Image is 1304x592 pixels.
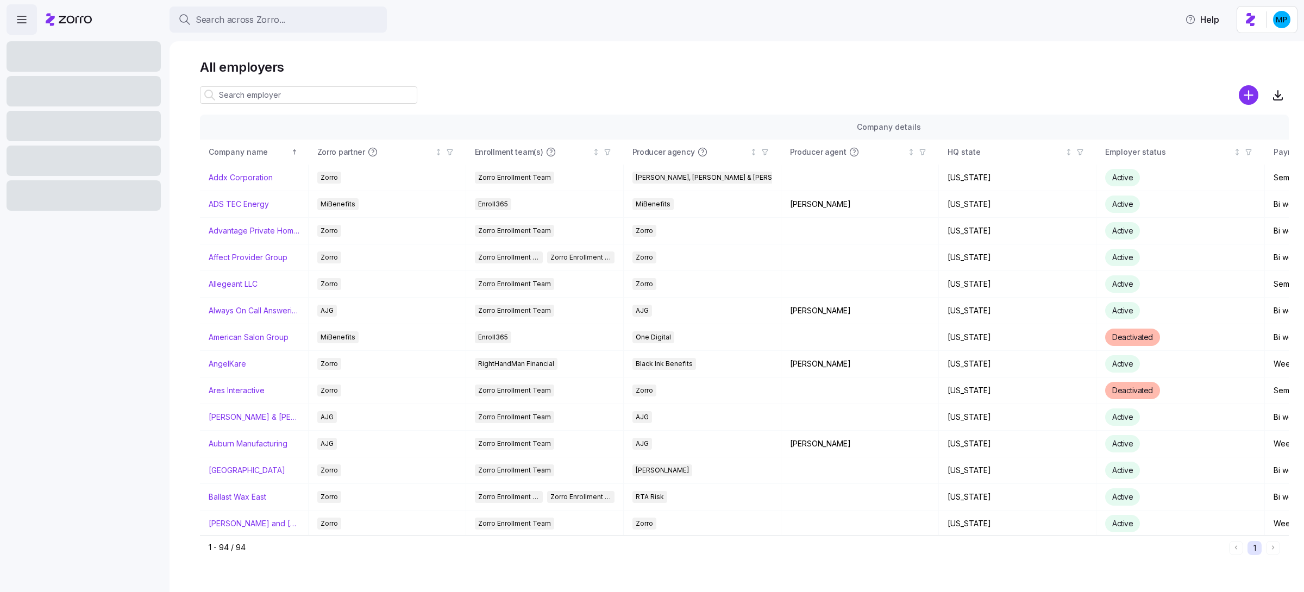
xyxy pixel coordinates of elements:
a: Affect Provider Group [209,252,287,263]
h1: All employers [200,59,1289,75]
div: Not sorted [1065,148,1073,156]
span: Producer agency [632,147,695,158]
td: [US_STATE] [939,271,1096,298]
span: Zorro Enrollment Team [478,305,551,317]
td: [US_STATE] [939,377,1096,404]
div: 1 - 94 / 94 [209,542,1225,553]
input: Search employer [200,86,417,104]
div: Not sorted [1233,148,1241,156]
td: [US_STATE] [939,298,1096,324]
span: MiBenefits [636,198,670,210]
span: Zorro Enrollment Team [478,464,551,476]
td: [US_STATE] [939,324,1096,351]
span: AJG [321,411,334,423]
span: Zorro [321,251,338,263]
td: [US_STATE] [939,511,1096,537]
th: Producer agencyNot sorted [624,140,781,165]
span: Zorro [321,385,338,396]
span: Active [1112,439,1133,448]
span: Zorro Enrollment Team [478,438,551,450]
a: [GEOGRAPHIC_DATA] [209,465,285,476]
span: MiBenefits [321,331,355,343]
span: AJG [321,438,334,450]
span: Active [1112,492,1133,501]
td: [PERSON_NAME] [781,351,939,377]
span: Active [1112,226,1133,235]
span: Help [1185,13,1219,26]
span: Zorro Enrollment Experts [550,251,612,263]
span: Zorro [321,491,338,503]
span: MiBenefits [321,198,355,210]
td: [US_STATE] [939,244,1096,271]
svg: add icon [1239,85,1258,105]
td: [PERSON_NAME] [781,191,939,218]
span: Enroll365 [478,198,508,210]
a: Advantage Private Home Care [209,225,299,236]
span: Zorro Enrollment Team [478,411,551,423]
span: Zorro [636,278,653,290]
a: [PERSON_NAME] & [PERSON_NAME]'s [209,412,299,423]
td: [US_STATE] [939,165,1096,191]
div: Not sorted [907,148,915,156]
span: Zorro [321,464,338,476]
th: HQ stateNot sorted [939,140,1096,165]
span: AJG [636,411,649,423]
span: Zorro [321,518,338,530]
button: Next page [1266,541,1280,555]
span: AJG [321,305,334,317]
div: HQ state [948,146,1063,158]
span: Active [1112,173,1133,182]
span: Active [1112,306,1133,315]
span: Active [1112,279,1133,288]
span: Enroll365 [478,331,508,343]
a: Allegeant LLC [209,279,258,289]
a: AngelKare [209,358,246,369]
td: [US_STATE] [939,457,1096,484]
th: Company nameSorted ascending [200,140,309,165]
div: Sorted ascending [291,148,298,156]
th: Zorro partnerNot sorted [309,140,466,165]
button: 1 [1247,541,1262,555]
span: Active [1112,359,1133,368]
a: Ares Interactive [209,385,265,396]
span: AJG [636,438,649,450]
span: One Digital [636,331,671,343]
div: Employer status [1105,146,1231,158]
a: Always On Call Answering Service [209,305,299,316]
span: Active [1112,199,1133,209]
a: American Salon Group [209,332,289,343]
button: Previous page [1229,541,1243,555]
th: Enrollment team(s)Not sorted [466,140,624,165]
span: Zorro [636,518,653,530]
span: Zorro [321,172,338,184]
span: [PERSON_NAME], [PERSON_NAME] & [PERSON_NAME] [636,172,806,184]
a: [PERSON_NAME] and [PERSON_NAME]'s Furniture [209,518,299,529]
span: Zorro [636,385,653,396]
td: [US_STATE] [939,431,1096,457]
td: [US_STATE] [939,484,1096,511]
span: Deactivated [1112,332,1153,342]
div: Not sorted [435,148,442,156]
span: Zorro [321,225,338,237]
button: Help [1176,9,1228,30]
span: Enrollment team(s) [475,147,543,158]
div: Company name [209,146,289,158]
th: Employer statusNot sorted [1096,140,1265,165]
img: b954e4dfce0f5620b9225907d0f7229f [1273,11,1290,28]
span: Zorro Enrollment Team [478,278,551,290]
span: RightHandMan Financial [478,358,554,370]
div: Not sorted [592,148,600,156]
span: Zorro Enrollment Team [478,385,551,396]
td: [US_STATE] [939,404,1096,431]
span: RTA Risk [636,491,664,503]
th: Producer agentNot sorted [781,140,939,165]
a: Addx Corporation [209,172,273,183]
span: Zorro [636,225,653,237]
span: AJG [636,305,649,317]
span: Producer agent [790,147,847,158]
td: [US_STATE] [939,351,1096,377]
span: Zorro [321,358,338,370]
span: Zorro Enrollment Team [478,172,551,184]
span: Zorro Enrollment Team [478,518,551,530]
span: Zorro Enrollment Experts [550,491,612,503]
